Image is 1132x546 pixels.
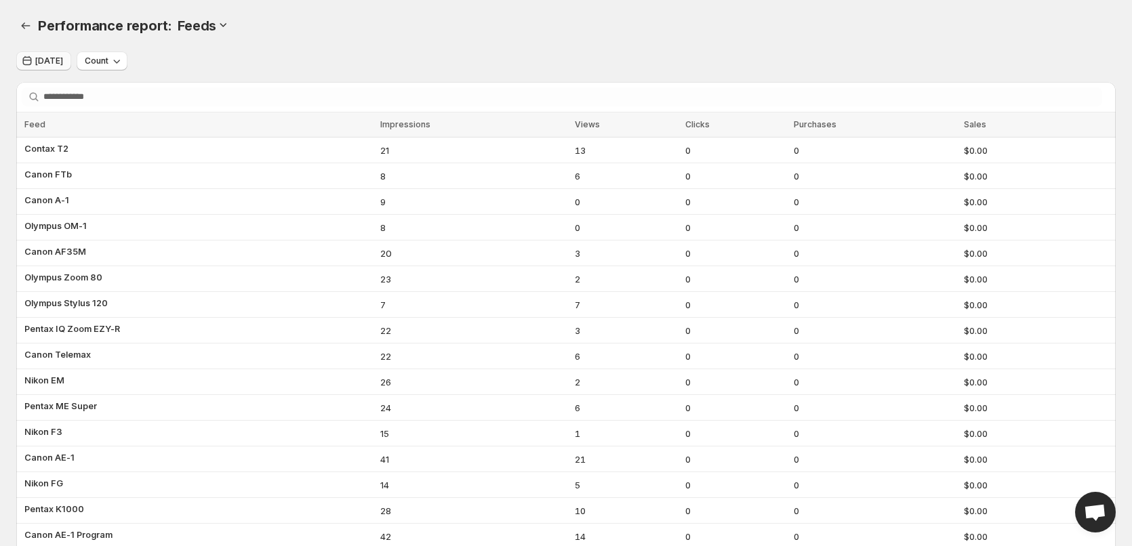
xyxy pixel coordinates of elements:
[964,195,1108,209] span: $0.00
[794,504,955,518] span: 0
[964,119,986,129] span: Sales
[964,144,1108,157] span: $0.00
[685,401,786,415] span: 0
[376,446,571,472] td: 41
[794,375,955,389] span: 0
[24,373,64,387] span: Nikon EM
[685,247,786,260] span: 0
[85,56,108,66] span: Count
[24,245,86,258] span: Canon AF35M
[964,324,1108,337] span: $0.00
[24,193,69,207] span: Canon A-1
[964,272,1108,286] span: $0.00
[794,350,955,363] span: 0
[1075,492,1116,532] a: Open chat
[964,221,1108,234] span: $0.00
[376,395,571,421] td: 24
[685,350,786,363] span: 0
[685,453,786,466] span: 0
[24,348,91,361] span: Canon Telemax
[376,343,571,369] td: 22
[794,530,955,543] span: 0
[685,478,786,492] span: 0
[575,247,678,260] span: 3
[178,18,216,34] h3: Feeds
[964,247,1108,260] span: $0.00
[24,528,113,541] span: Canon AE-1 Program
[575,530,678,543] span: 14
[964,169,1108,183] span: $0.00
[376,189,571,215] td: 9
[575,119,600,129] span: Views
[77,51,127,70] button: Count
[376,215,571,240] td: 8
[685,169,786,183] span: 0
[685,221,786,234] span: 0
[794,272,955,286] span: 0
[575,195,678,209] span: 0
[575,427,678,440] span: 1
[575,169,678,183] span: 6
[964,504,1108,518] span: $0.00
[964,298,1108,312] span: $0.00
[16,51,71,70] button: [DATE]
[376,472,571,498] td: 14
[24,219,87,232] span: Olympus OM-1
[964,401,1108,415] span: $0.00
[964,350,1108,363] span: $0.00
[794,427,955,440] span: 0
[794,195,955,209] span: 0
[794,453,955,466] span: 0
[35,56,63,66] span: [DATE]
[24,142,68,155] span: Contax T2
[24,502,84,516] span: Pentax K1000
[38,18,172,34] span: Performance report:
[964,478,1108,492] span: $0.00
[794,478,955,492] span: 0
[575,504,678,518] span: 10
[794,221,955,234] span: 0
[16,16,35,35] button: Performance report
[575,144,678,157] span: 13
[24,450,75,464] span: Canon AE-1
[376,163,571,189] td: 8
[575,350,678,363] span: 6
[376,318,571,343] td: 22
[24,476,63,490] span: Nikon FG
[24,270,102,284] span: Olympus Zoom 80
[376,240,571,266] td: 20
[685,530,786,543] span: 0
[964,453,1108,466] span: $0.00
[24,425,62,438] span: Nikon F3
[794,324,955,337] span: 0
[685,324,786,337] span: 0
[685,272,786,286] span: 0
[376,498,571,524] td: 28
[24,322,120,335] span: Pentax IQ Zoom EZY-R
[794,401,955,415] span: 0
[794,144,955,157] span: 0
[964,530,1108,543] span: $0.00
[685,298,786,312] span: 0
[794,169,955,183] span: 0
[380,119,430,129] span: Impressions
[685,144,786,157] span: 0
[575,221,678,234] span: 0
[685,504,786,518] span: 0
[24,167,72,181] span: Canon FTb
[575,375,678,389] span: 2
[376,292,571,318] td: 7
[575,453,678,466] span: 21
[964,427,1108,440] span: $0.00
[685,119,710,129] span: Clicks
[685,427,786,440] span: 0
[685,195,786,209] span: 0
[376,421,571,446] td: 15
[376,266,571,292] td: 23
[575,324,678,337] span: 3
[964,375,1108,389] span: $0.00
[575,401,678,415] span: 6
[376,369,571,395] td: 26
[24,119,45,129] span: Feed
[24,399,97,413] span: Pentax ME Super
